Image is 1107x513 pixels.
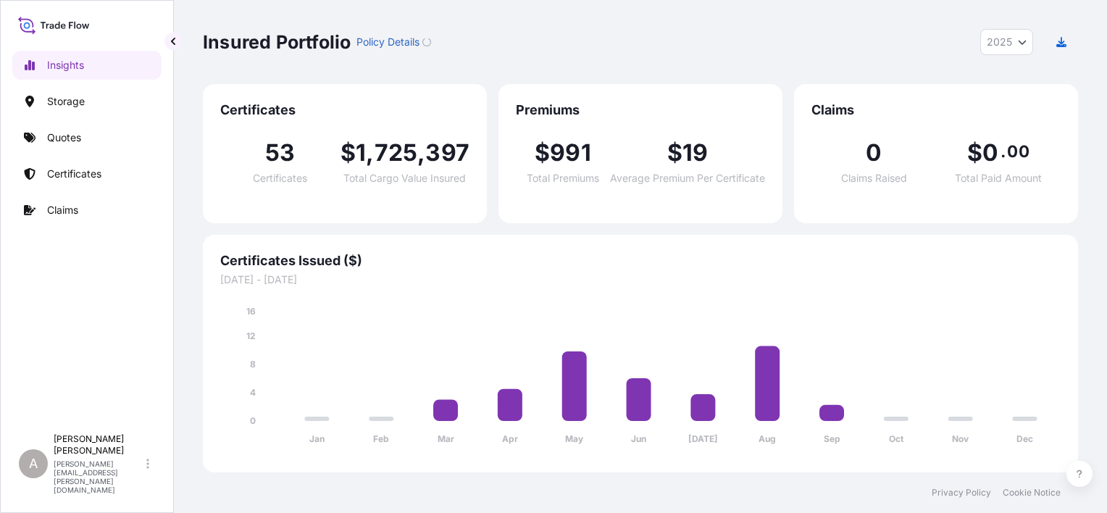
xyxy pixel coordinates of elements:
span: $ [341,141,356,164]
tspan: Mar [438,433,454,444]
a: Privacy Policy [932,487,991,499]
span: 00 [1007,146,1029,157]
tspan: Dec [1016,433,1033,444]
tspan: 4 [250,387,256,398]
tspan: Oct [889,433,904,444]
span: Total Premiums [527,173,599,183]
p: Insured Portfolio [203,30,351,54]
p: Quotes [47,130,81,145]
tspan: 16 [246,306,256,317]
span: [DATE] - [DATE] [220,272,1061,287]
tspan: Jun [631,433,646,444]
tspan: Apr [502,433,518,444]
button: Loading [422,30,431,54]
span: 991 [550,141,591,164]
tspan: Sep [824,433,840,444]
span: A [29,456,38,471]
span: 397 [425,141,469,164]
p: Policy Details [356,35,419,49]
span: Premiums [516,101,765,119]
span: 1 [356,141,366,164]
span: 0 [866,141,882,164]
button: Year Selector [980,29,1033,55]
tspan: Jan [309,433,325,444]
span: 725 [375,141,418,164]
span: 2025 [987,35,1012,49]
span: $ [667,141,682,164]
tspan: Nov [952,433,969,444]
span: 53 [265,141,295,164]
p: [PERSON_NAME] [PERSON_NAME] [54,433,143,456]
p: Storage [47,94,85,109]
p: Certificates [47,167,101,181]
tspan: May [565,433,584,444]
tspan: 12 [246,330,256,341]
p: Insights [47,58,84,72]
span: Total Cargo Value Insured [343,173,466,183]
span: Certificates Issued ($) [220,252,1061,270]
a: Claims [12,196,162,225]
tspan: 0 [250,415,256,426]
tspan: [DATE] [688,433,718,444]
span: 19 [682,141,708,164]
p: Claims [47,203,78,217]
span: Certificates [253,173,307,183]
span: $ [535,141,550,164]
span: Total Paid Amount [955,173,1042,183]
span: Average Premium Per Certificate [610,173,765,183]
div: Loading [422,38,431,46]
tspan: Feb [373,433,389,444]
span: , [417,141,425,164]
tspan: 8 [250,359,256,370]
span: 0 [982,141,998,164]
span: Certificates [220,101,469,119]
a: Quotes [12,123,162,152]
span: . [1001,146,1006,157]
span: $ [967,141,982,164]
a: Cookie Notice [1003,487,1061,499]
a: Insights [12,51,162,80]
span: , [366,141,374,164]
a: Certificates [12,159,162,188]
span: Claims [811,101,1061,119]
p: [PERSON_NAME][EMAIL_ADDRESS][PERSON_NAME][DOMAIN_NAME] [54,459,143,494]
span: Claims Raised [841,173,907,183]
tspan: Aug [759,433,776,444]
a: Storage [12,87,162,116]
